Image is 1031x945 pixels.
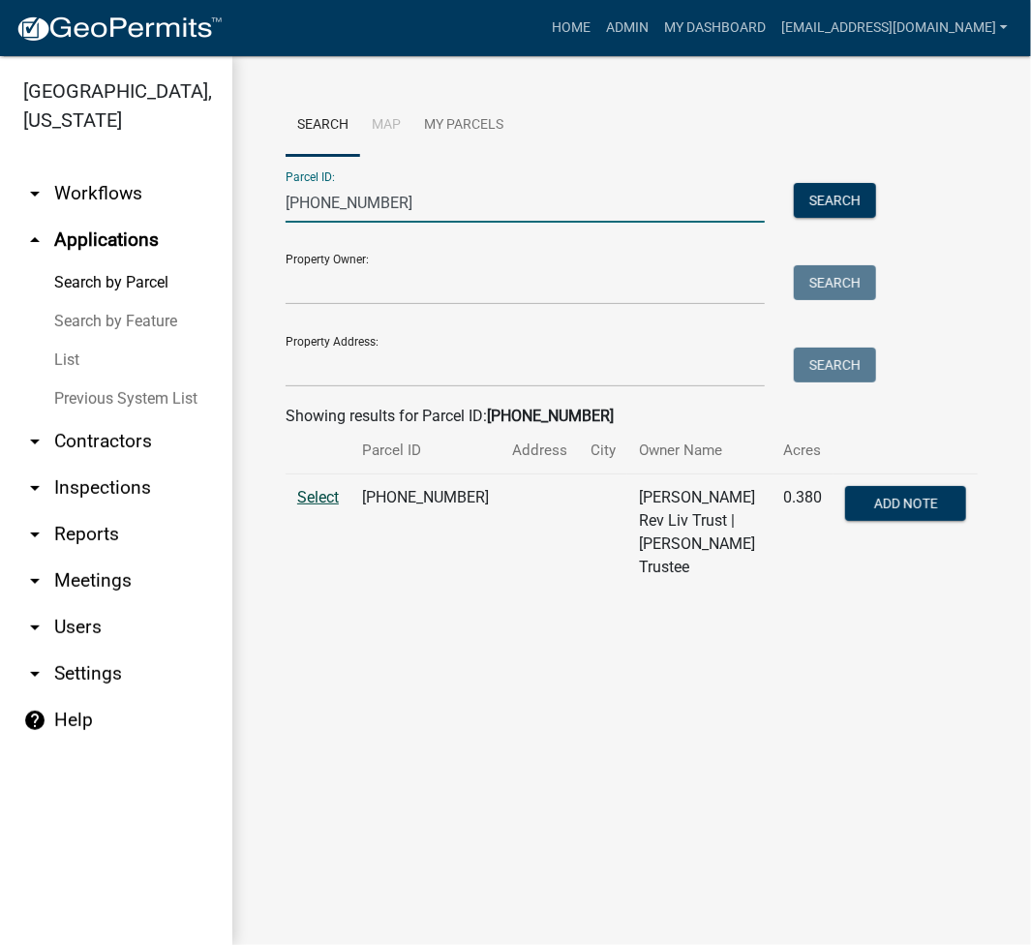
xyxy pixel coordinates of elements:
[350,428,500,473] th: Parcel ID
[794,183,876,218] button: Search
[845,486,966,521] button: Add Note
[773,10,1016,46] a: [EMAIL_ADDRESS][DOMAIN_NAME]
[627,428,772,473] th: Owner Name
[500,428,579,473] th: Address
[23,229,46,252] i: arrow_drop_up
[23,616,46,639] i: arrow_drop_down
[579,428,627,473] th: City
[772,474,834,592] td: 0.380
[772,428,834,473] th: Acres
[23,430,46,453] i: arrow_drop_down
[544,10,598,46] a: Home
[297,488,339,506] a: Select
[874,496,938,511] span: Add Note
[794,265,876,300] button: Search
[23,569,46,593] i: arrow_drop_down
[286,95,360,157] a: Search
[23,182,46,205] i: arrow_drop_down
[656,10,773,46] a: My Dashboard
[598,10,656,46] a: Admin
[350,474,500,592] td: [PHONE_NUMBER]
[627,474,772,592] td: [PERSON_NAME] Rev Liv Trust | [PERSON_NAME] Trustee
[412,95,515,157] a: My Parcels
[23,476,46,500] i: arrow_drop_down
[794,348,876,382] button: Search
[286,405,978,428] div: Showing results for Parcel ID:
[487,407,614,425] strong: [PHONE_NUMBER]
[23,662,46,686] i: arrow_drop_down
[23,523,46,546] i: arrow_drop_down
[23,709,46,732] i: help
